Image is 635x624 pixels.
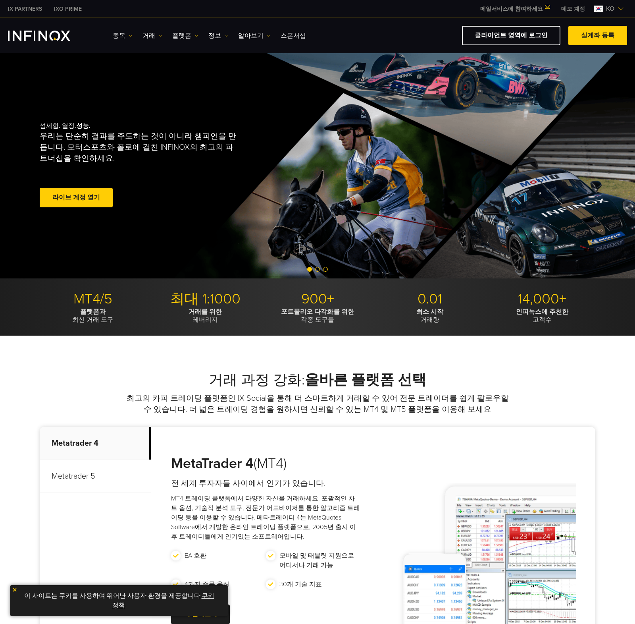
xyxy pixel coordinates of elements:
[264,308,371,324] p: 각종 도구들
[462,26,560,45] a: 클라이언트 영역에 로그인
[555,5,591,13] a: INFINOX MENU
[40,371,595,389] h2: 거래 과정 강화:
[603,4,618,14] span: ko
[489,308,595,324] p: 고객수
[152,290,258,308] p: 최대 1:1000
[279,580,322,589] p: 30개 기술 지표
[171,455,254,472] strong: MetaTrader 4
[113,31,133,41] a: 종목
[40,131,240,164] p: 우리는 단순히 결과를 주도하는 것이 아니라 챔피언을 만듭니다. 모터스포츠와 폴로에 걸친 INFINOX의 최고의 파트너십을 확인하세요.
[14,589,224,612] p: 이 사이트는 쿠키를 사용하여 뛰어난 사용자 환경을 제공합니다. .
[171,478,360,489] h4: 전 세계 투자자들 사이에서 인기가 있습니다.
[377,290,483,308] p: 0.01
[48,5,88,13] a: INFINOX
[185,551,206,560] p: EA 호환
[474,6,555,12] a: 메일서비스에 참여하세요
[80,308,106,316] strong: 플랫폼과
[315,267,320,272] span: Go to slide 2
[377,308,483,324] p: 거래량
[323,267,328,272] span: Go to slide 3
[40,460,151,493] p: Metatrader 5
[12,587,17,593] img: yellow close icon
[40,109,290,222] div: 섬세함. 열정.
[152,308,258,324] p: 레버리지
[238,31,271,41] a: 알아보기
[142,31,162,41] a: 거래
[208,31,228,41] a: 정보
[416,308,443,316] strong: 최소 시작
[305,371,426,388] strong: 올바른 플랫폼 선택
[307,267,312,272] span: Go to slide 1
[281,308,354,316] strong: 포트폴리오 다각화를 위한
[279,551,357,570] p: 모바일 및 태블릿 지원으로 어디서나 거래 가능
[2,5,48,13] a: INFINOX
[40,290,146,308] p: MT4/5
[516,308,568,316] strong: 인피녹스에 추천한
[189,308,222,316] strong: 거래를 위한
[489,290,595,308] p: 14,000+
[264,290,371,308] p: 900+
[40,308,146,324] p: 최신 거래 도구
[171,494,360,541] p: MT4 트레이딩 플랫폼에서 다양한 자산을 거래하세요. 포괄적인 차트 옵션, 기술적 분석 도구, 전문가 어드바이저를 통한 알고리즘 트레이딩 등을 이용할 수 있습니다. 메타트레이...
[171,455,360,472] h3: (MT4)
[40,188,113,207] a: 라이브 계정 열기
[281,31,306,41] a: 스폰서십
[40,427,151,460] p: Metatrader 4
[125,393,510,415] p: 최고의 카피 트레이딩 플랫폼인 IX Social을 통해 더 스마트하게 거래할 수 있어 전문 트레이더를 쉽게 팔로우할 수 있습니다. 더 넓은 트레이딩 경험을 원하시면 신뢰할 수...
[8,31,89,41] a: INFINOX Logo
[185,580,229,589] p: 4가지 주문 옵션
[568,26,627,45] a: 실계좌 등록
[76,122,90,130] strong: 성능.
[172,31,198,41] a: 플랫폼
